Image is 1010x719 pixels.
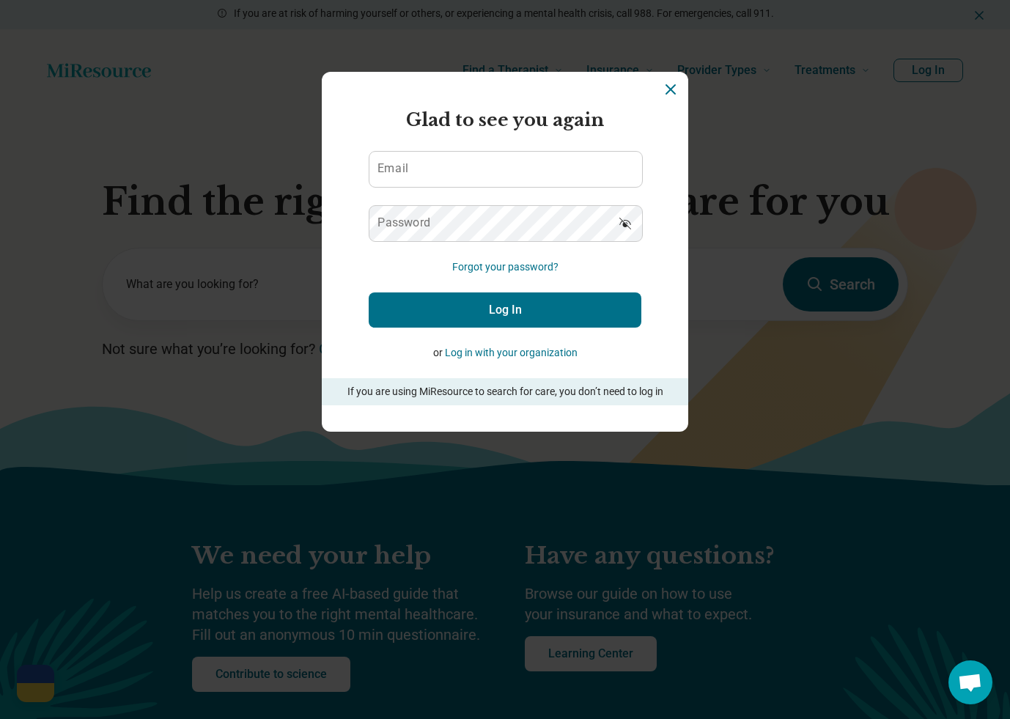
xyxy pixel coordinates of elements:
[322,72,688,432] section: Login Dialog
[342,384,668,399] p: If you are using MiResource to search for care, you don’t need to log in
[662,81,679,98] button: Dismiss
[369,292,641,328] button: Log In
[445,345,578,361] button: Log in with your organization
[609,205,641,240] button: Show password
[369,107,641,133] h2: Glad to see you again
[377,217,430,229] label: Password
[369,345,641,361] p: or
[377,163,408,174] label: Email
[452,259,559,275] button: Forgot your password?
